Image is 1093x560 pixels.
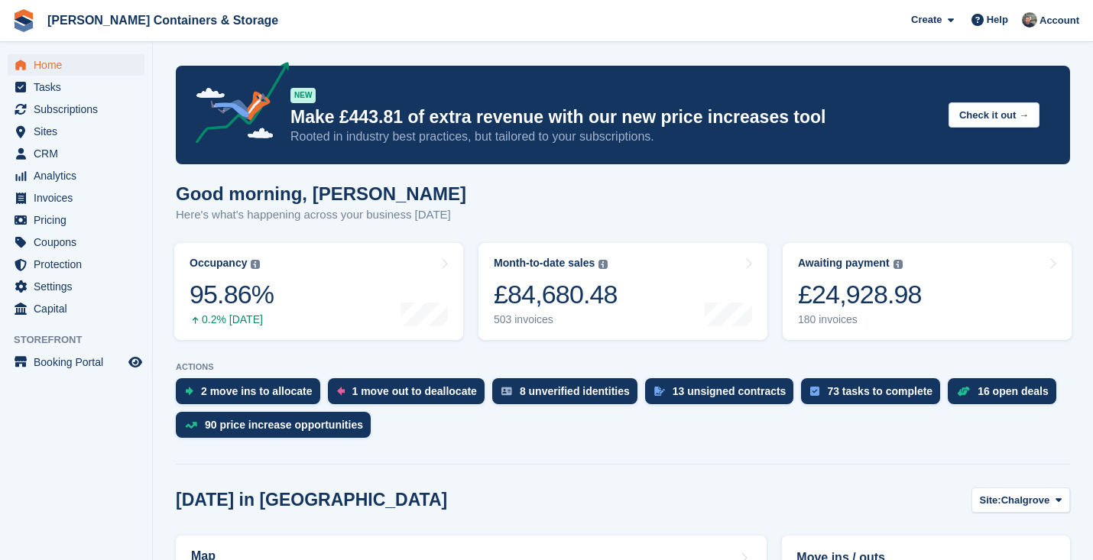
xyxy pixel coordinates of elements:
a: menu [8,99,144,120]
div: £24,928.98 [798,279,922,310]
div: 503 invoices [494,313,618,326]
img: price-adjustments-announcement-icon-8257ccfd72463d97f412b2fc003d46551f7dbcb40ab6d574587a9cd5c0d94... [183,62,290,149]
span: Account [1039,13,1079,28]
span: Tasks [34,76,125,98]
p: Here's what's happening across your business [DATE] [176,206,466,224]
div: 2 move ins to allocate [201,385,313,397]
a: menu [8,54,144,76]
div: NEW [290,88,316,103]
div: Occupancy [190,257,247,270]
span: Create [911,12,942,28]
button: Site: Chalgrove [971,487,1071,513]
a: 2 move ins to allocate [176,378,328,412]
div: 13 unsigned contracts [673,385,787,397]
div: Month-to-date sales [494,257,595,270]
a: menu [8,276,144,297]
span: Chalgrove [1001,493,1050,508]
div: 0.2% [DATE] [190,313,274,326]
a: Occupancy 95.86% 0.2% [DATE] [174,243,463,340]
button: Check it out → [949,102,1039,128]
a: menu [8,121,144,142]
img: price_increase_opportunities-93ffe204e8149a01c8c9dc8f82e8f89637d9d84a8eef4429ea346261dce0b2c0.svg [185,422,197,429]
span: Booking Portal [34,351,125,373]
a: 13 unsigned contracts [645,378,802,412]
h2: [DATE] in [GEOGRAPHIC_DATA] [176,490,447,510]
p: Make £443.81 of extra revenue with our new price increases tool [290,106,936,128]
span: Storefront [14,332,152,348]
a: menu [8,143,144,164]
span: Site: [980,493,1001,508]
a: menu [8,298,144,319]
img: stora-icon-8386f47178a22dfd0bd8f6a31ec36ba5ce8667c1dd55bd0f319d3a0aa187defe.svg [12,9,35,32]
div: 8 unverified identities [520,385,630,397]
a: menu [8,231,144,253]
div: 95.86% [190,279,274,310]
h1: Good morning, [PERSON_NAME] [176,183,466,204]
a: 1 move out to deallocate [328,378,492,412]
a: menu [8,209,144,231]
span: Coupons [34,231,125,253]
a: 90 price increase opportunities [176,412,378,445]
div: 90 price increase opportunities [205,419,363,431]
a: 16 open deals [948,378,1064,412]
a: [PERSON_NAME] Containers & Storage [41,8,284,33]
div: 16 open deals [978,385,1049,397]
img: icon-info-grey-7440780725fd019a000dd9b08b2336e03edf1995a4989e88bcd33f0948082b44.svg [598,260,608,269]
span: Settings [34,276,125,297]
span: Home [34,54,125,76]
img: move_outs_to_deallocate_icon-f764333ba52eb49d3ac5e1228854f67142a1ed5810a6f6cc68b1a99e826820c5.svg [337,387,345,396]
a: 73 tasks to complete [801,378,948,412]
div: £84,680.48 [494,279,618,310]
div: 73 tasks to complete [827,385,932,397]
img: contract_signature_icon-13c848040528278c33f63329250d36e43548de30e8caae1d1a13099fd9432cc5.svg [654,387,665,396]
img: Adam Greenhalgh [1022,12,1037,28]
img: icon-info-grey-7440780725fd019a000dd9b08b2336e03edf1995a4989e88bcd33f0948082b44.svg [251,260,260,269]
a: menu [8,76,144,98]
span: Capital [34,298,125,319]
a: menu [8,165,144,186]
a: Month-to-date sales £84,680.48 503 invoices [478,243,767,340]
span: CRM [34,143,125,164]
div: 180 invoices [798,313,922,326]
span: Protection [34,254,125,275]
img: move_ins_to_allocate_icon-fdf77a2bb77ea45bf5b3d319d69a93e2d87916cf1d5bf7949dd705db3b84f3ca.svg [185,387,193,396]
a: menu [8,187,144,209]
p: Rooted in industry best practices, but tailored to your subscriptions. [290,128,936,145]
span: Subscriptions [34,99,125,120]
span: Help [987,12,1008,28]
a: Awaiting payment £24,928.98 180 invoices [783,243,1072,340]
span: Sites [34,121,125,142]
img: deal-1b604bf984904fb50ccaf53a9ad4b4a5d6e5aea283cecdc64d6e3604feb123c2.svg [957,386,970,397]
img: icon-info-grey-7440780725fd019a000dd9b08b2336e03edf1995a4989e88bcd33f0948082b44.svg [894,260,903,269]
a: 8 unverified identities [492,378,645,412]
a: Preview store [126,353,144,371]
div: 1 move out to deallocate [352,385,477,397]
a: menu [8,351,144,373]
img: verify_identity-adf6edd0f0f0b5bbfe63781bf79b02c33cf7c696d77639b501bdc392416b5a36.svg [501,387,512,396]
p: ACTIONS [176,362,1070,372]
a: menu [8,254,144,275]
span: Pricing [34,209,125,231]
div: Awaiting payment [798,257,890,270]
span: Analytics [34,165,125,186]
img: task-75834270c22a3079a89374b754ae025e5fb1db73e45f91037f5363f120a921f8.svg [810,387,819,396]
span: Invoices [34,187,125,209]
